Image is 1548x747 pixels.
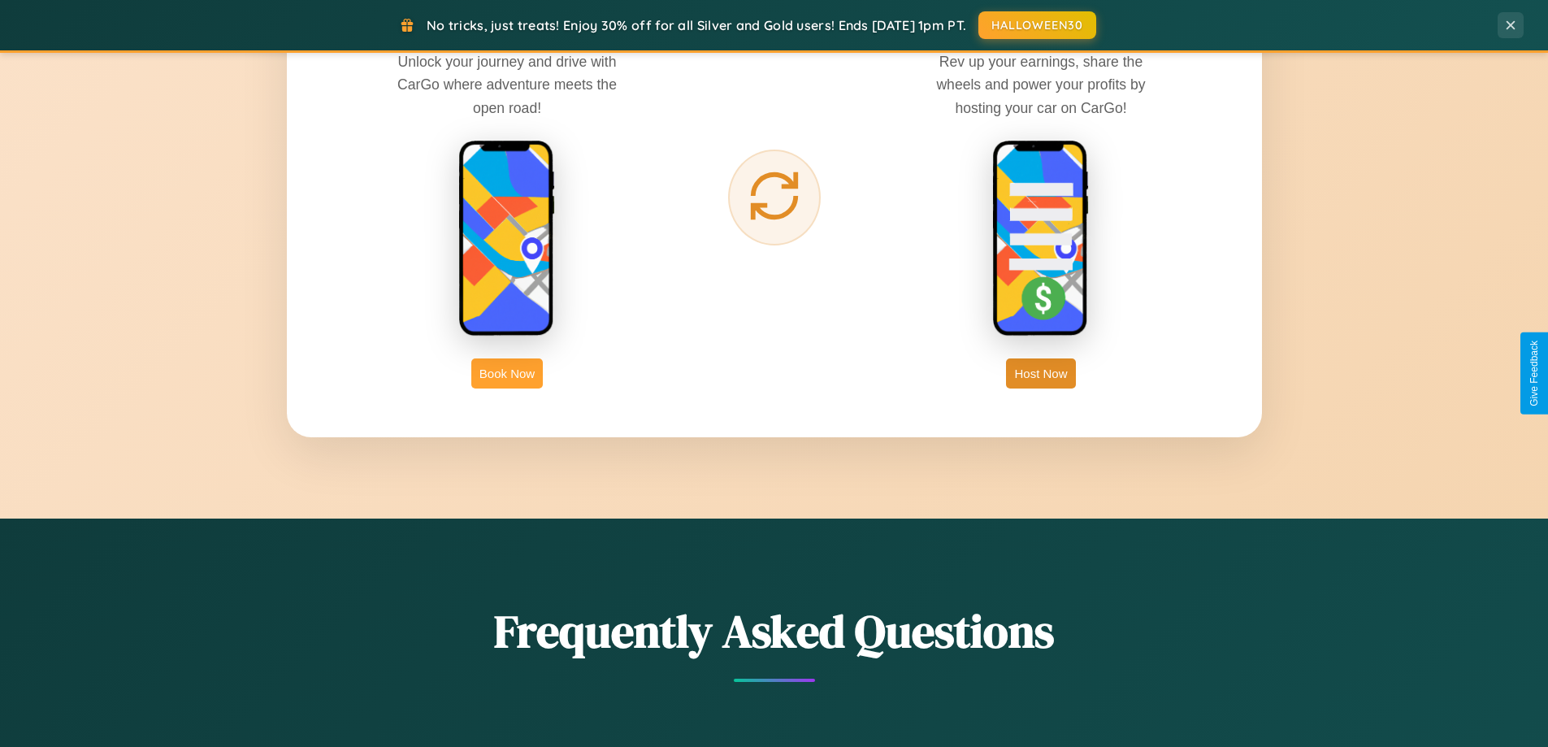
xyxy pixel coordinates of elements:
p: Unlock your journey and drive with CarGo where adventure meets the open road! [385,50,629,119]
img: rent phone [458,140,556,338]
button: Host Now [1006,358,1075,389]
div: Give Feedback [1528,341,1540,406]
h2: Frequently Asked Questions [287,600,1262,662]
p: Rev up your earnings, share the wheels and power your profits by hosting your car on CarGo! [919,50,1163,119]
img: host phone [992,140,1090,338]
button: Book Now [471,358,543,389]
button: HALLOWEEN30 [978,11,1096,39]
span: No tricks, just treats! Enjoy 30% off for all Silver and Gold users! Ends [DATE] 1pm PT. [427,17,966,33]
